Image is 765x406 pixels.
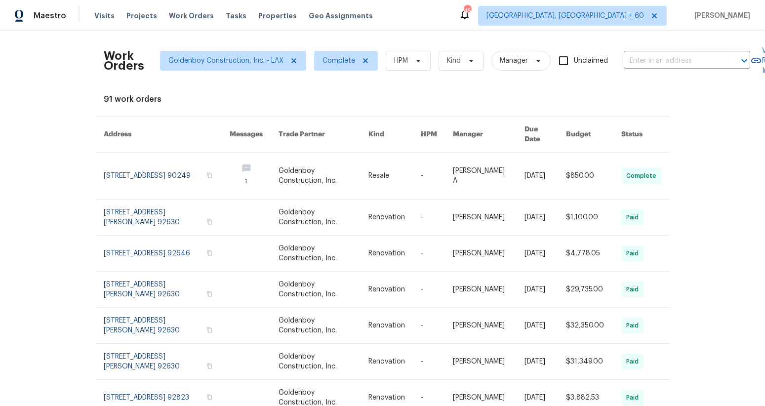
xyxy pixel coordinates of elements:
[271,200,361,236] td: Goldenboy Construction, Inc.
[445,236,516,272] td: [PERSON_NAME]
[271,153,361,200] td: Goldenboy Construction, Inc.
[34,11,66,21] span: Maestro
[574,56,608,66] span: Unclaimed
[322,56,355,66] span: Complete
[464,6,471,16] div: 452
[104,94,662,104] div: 91 work orders
[361,117,413,153] th: Kind
[413,272,445,308] td: -
[104,51,144,71] h2: Work Orders
[271,344,361,380] td: Goldenboy Construction, Inc.
[361,308,413,344] td: Renovation
[205,393,214,402] button: Copy Address
[486,11,644,21] span: [GEOGRAPHIC_DATA], [GEOGRAPHIC_DATA] + 60
[613,117,669,153] th: Status
[413,117,445,153] th: HPM
[361,344,413,380] td: Renovation
[309,11,373,21] span: Geo Assignments
[258,11,297,21] span: Properties
[205,289,214,298] button: Copy Address
[413,344,445,380] td: -
[205,362,214,370] button: Copy Address
[169,11,214,21] span: Work Orders
[126,11,157,21] span: Projects
[96,117,222,153] th: Address
[413,153,445,200] td: -
[413,200,445,236] td: -
[361,236,413,272] td: Renovation
[271,236,361,272] td: Goldenboy Construction, Inc.
[94,11,115,21] span: Visits
[222,117,271,153] th: Messages
[445,344,516,380] td: [PERSON_NAME]
[205,217,214,226] button: Copy Address
[413,308,445,344] td: -
[445,272,516,308] td: [PERSON_NAME]
[690,11,750,21] span: [PERSON_NAME]
[361,153,413,200] td: Resale
[624,53,723,69] input: Enter in an address
[271,117,361,153] th: Trade Partner
[447,56,461,66] span: Kind
[558,117,613,153] th: Budget
[361,200,413,236] td: Renovation
[413,236,445,272] td: -
[445,308,516,344] td: [PERSON_NAME]
[168,56,283,66] span: Goldenboy Construction, Inc. - LAX
[361,272,413,308] td: Renovation
[205,248,214,257] button: Copy Address
[737,54,751,68] button: Open
[205,171,214,180] button: Copy Address
[445,200,516,236] td: [PERSON_NAME]
[226,12,246,19] span: Tasks
[500,56,528,66] span: Manager
[517,117,559,153] th: Due Date
[445,153,516,200] td: [PERSON_NAME] A
[271,308,361,344] td: Goldenboy Construction, Inc.
[271,272,361,308] td: Goldenboy Construction, Inc.
[445,117,516,153] th: Manager
[205,325,214,334] button: Copy Address
[394,56,408,66] span: HPM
